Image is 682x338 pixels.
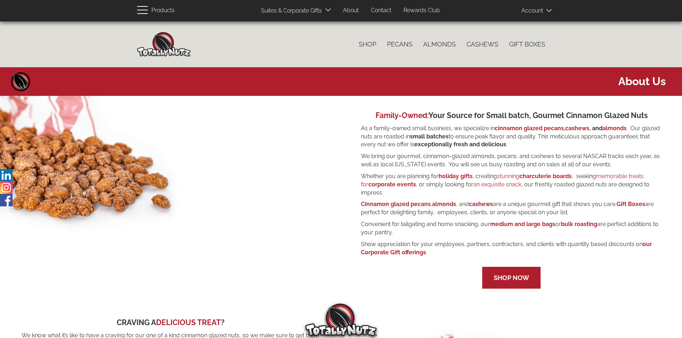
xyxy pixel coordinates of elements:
a: Contact [366,4,397,18]
a: stunningcharcuterie boards [497,173,572,180]
strong: , , and [495,125,627,132]
p: Whether you are planning for , creating , seeking , or simply looking for , our freshly roasted g... [361,172,663,197]
p: Convenient for tailgating and home snacking, our or are perfect additions to your pantry. [361,220,663,237]
a: Pecans [382,37,418,52]
p: We bring our gourmet, cinnamon-glazed almonds, pecans, and cashews to several NASCAR tracks each ... [361,152,663,169]
span: Products [151,5,175,16]
span: CRAVING A ? [117,318,224,327]
strong: small batches [410,133,449,140]
p: Show appreciation for your employees, partners, contractors, and clients with quantity based disc... [361,240,663,257]
a: memorable treats forcorporate events [361,173,644,188]
a: cashews [565,125,589,132]
span: Family-Owned: [376,111,429,120]
a: cashews [469,201,493,207]
a: Gift Boxes [504,37,551,52]
a: an exquisite snack [473,181,521,188]
a: holiday gifts [439,173,473,180]
strong: charcuterie boards [519,173,572,180]
a: Cinnamon glazed pecans [361,201,431,207]
a: bulk roasting [561,221,597,227]
a: cinnamon glazed pecans [495,125,564,132]
p: , , and are a unique gourmet gift that shows you care. are perfect for delighting family, employe... [361,200,663,217]
img: Home [137,32,191,57]
a: almonds [603,125,627,132]
p: As a family-owned small business, we specialize in . Our glazed nuts are roasted in to ensure pea... [361,124,663,149]
a: Suites & Corporate Gifts [256,4,324,18]
img: Totally Nutz Logo [305,304,377,336]
a: our Corporate Gift offerings [361,241,652,256]
span: About us [5,74,666,89]
a: About [338,4,364,18]
span: DELICIOUS TREAT [156,318,221,327]
a: Gift Boxes [616,201,645,207]
strong: exceptionally fresh and delicious [414,141,506,148]
span: Your Source for Small batch, Gourmet Cinnamon Glazed Nuts [376,111,648,120]
a: Shop Now [494,274,529,281]
a: Almonds [418,37,461,52]
a: Rewards Club [398,4,445,18]
a: Shop [353,37,382,52]
a: Cashews [461,37,504,52]
strong: corporate events [368,181,416,188]
a: almonds [432,201,456,207]
a: medium and large bags [490,221,555,227]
